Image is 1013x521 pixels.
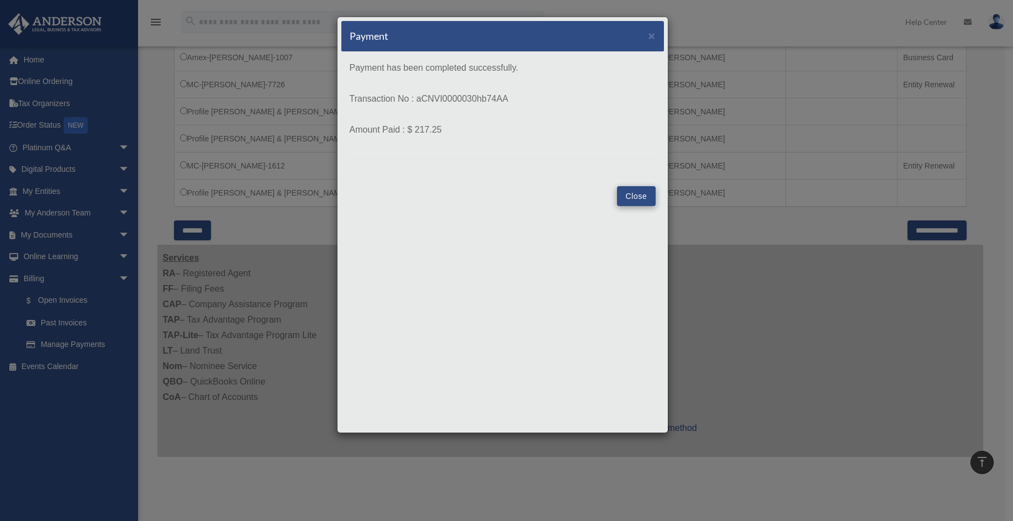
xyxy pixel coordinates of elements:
button: Close [617,186,655,206]
span: × [648,29,656,42]
p: Amount Paid : $ 217.25 [350,122,656,138]
button: Close [648,30,656,41]
p: Transaction No : aCNVI0000030hb74AA [350,91,656,107]
h5: Payment [350,29,388,43]
p: Payment has been completed successfully. [350,60,656,76]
